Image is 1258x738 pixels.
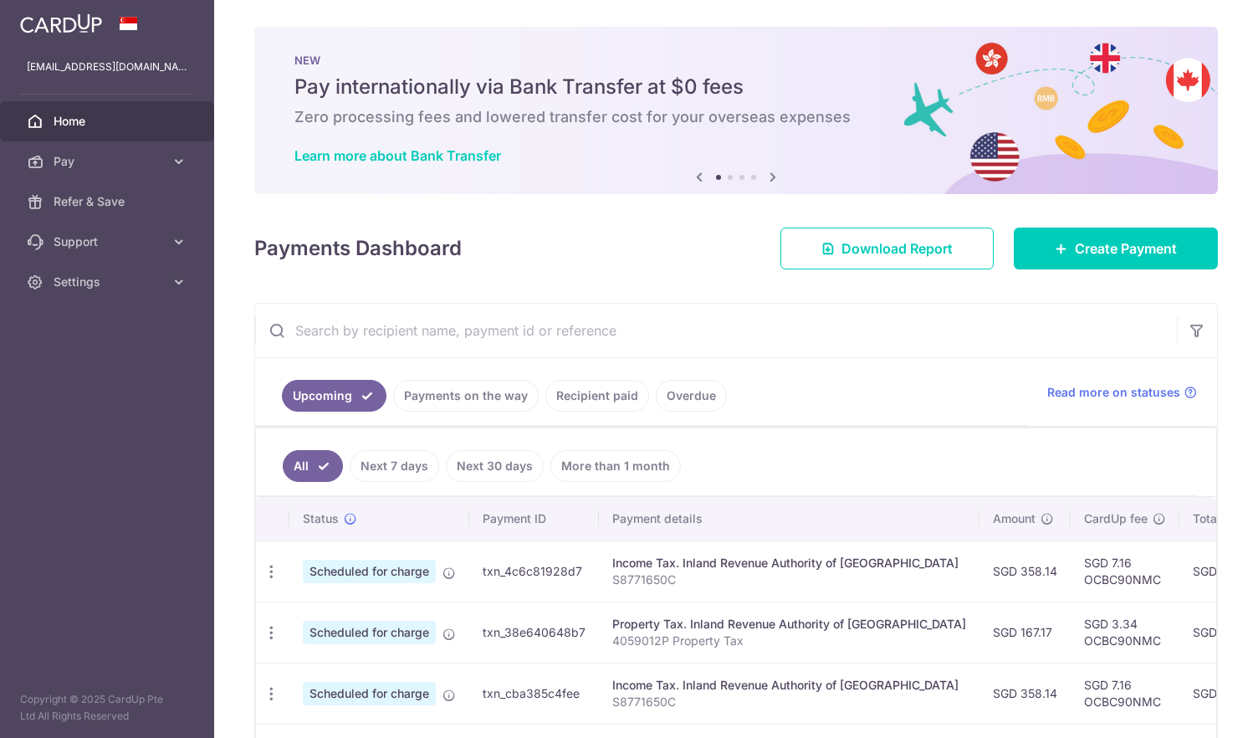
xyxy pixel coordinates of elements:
[254,233,462,264] h4: Payments Dashboard
[979,663,1071,724] td: SGD 358.14
[1084,510,1148,527] span: CardUp fee
[294,54,1178,67] p: NEW
[393,380,539,412] a: Payments on the way
[599,497,979,541] th: Payment details
[1193,510,1248,527] span: Total amt.
[612,616,966,633] div: Property Tax. Inland Revenue Authority of [GEOGRAPHIC_DATA]
[469,602,599,663] td: txn_38e640648b7
[54,153,164,170] span: Pay
[469,497,599,541] th: Payment ID
[993,510,1036,527] span: Amount
[1071,541,1179,602] td: SGD 7.16 OCBC90NMC
[612,633,966,649] p: 4059012P Property Tax
[1071,663,1179,724] td: SGD 7.16 OCBC90NMC
[612,694,966,710] p: S8771650C
[294,107,1178,127] h6: Zero processing fees and lowered transfer cost for your overseas expenses
[469,541,599,602] td: txn_4c6c81928d7
[303,682,436,705] span: Scheduled for charge
[841,238,953,259] span: Download Report
[545,380,649,412] a: Recipient paid
[294,147,501,164] a: Learn more about Bank Transfer
[294,74,1178,100] h5: Pay internationally via Bank Transfer at $0 fees
[612,677,966,694] div: Income Tax. Inland Revenue Authority of [GEOGRAPHIC_DATA]
[54,193,164,210] span: Refer & Save
[254,27,1218,194] img: Bank transfer banner
[979,602,1071,663] td: SGD 167.17
[469,663,599,724] td: txn_cba385c4fee
[255,304,1177,357] input: Search by recipient name, payment id or reference
[27,59,187,75] p: [EMAIL_ADDRESS][DOMAIN_NAME]
[1047,384,1180,401] span: Read more on statuses
[1047,384,1197,401] a: Read more on statuses
[54,113,164,130] span: Home
[303,560,436,583] span: Scheduled for charge
[612,571,966,588] p: S8771650C
[282,380,386,412] a: Upcoming
[303,621,436,644] span: Scheduled for charge
[1071,602,1179,663] td: SGD 3.34 OCBC90NMC
[550,450,681,482] a: More than 1 month
[283,450,343,482] a: All
[20,13,102,33] img: CardUp
[1075,238,1177,259] span: Create Payment
[303,510,339,527] span: Status
[54,233,164,250] span: Support
[54,274,164,290] span: Settings
[612,555,966,571] div: Income Tax. Inland Revenue Authority of [GEOGRAPHIC_DATA]
[350,450,439,482] a: Next 7 days
[446,450,544,482] a: Next 30 days
[780,228,994,269] a: Download Report
[656,380,727,412] a: Overdue
[979,541,1071,602] td: SGD 358.14
[1014,228,1218,269] a: Create Payment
